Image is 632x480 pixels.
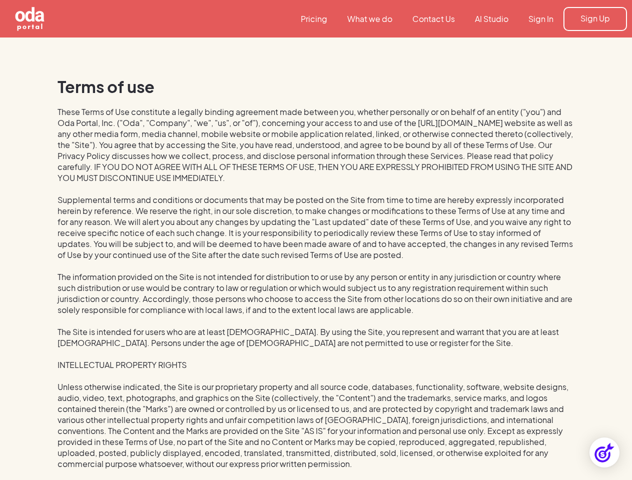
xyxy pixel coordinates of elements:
[58,370,574,381] p: ‍
[58,271,574,315] p: The information provided on the Site is not intended for distribution to or use by any person or ...
[58,348,574,359] p: ‍
[58,260,574,271] p: ‍
[58,77,574,95] h2: Terms of use
[58,183,574,194] p: ‍
[58,381,574,469] p: Unless otherwise indicated, the Site is our proprietary property and all source code, databases, ...
[563,7,627,31] a: Sign Up
[580,13,610,24] div: Sign Up
[337,13,402,24] a: What we do
[518,13,563,24] a: Sign In
[58,359,574,370] p: INTELLECTUAL PROPERTY RIGHTS
[58,95,574,106] p: ‍
[58,315,574,326] p: ‍
[402,13,465,24] a: Contact Us
[291,13,337,24] a: Pricing
[58,326,574,348] p: The Site is intended for users who are at least [DEMOGRAPHIC_DATA]. By using the Site, you repres...
[5,6,100,32] a: home
[465,13,518,24] a: AI Studio
[58,106,574,183] p: These Terms of Use constitute a legally binding agreement made between you, whether personally or...
[58,194,574,260] p: Supplemental terms and conditions or documents that may be posted on the Site from time to time a...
